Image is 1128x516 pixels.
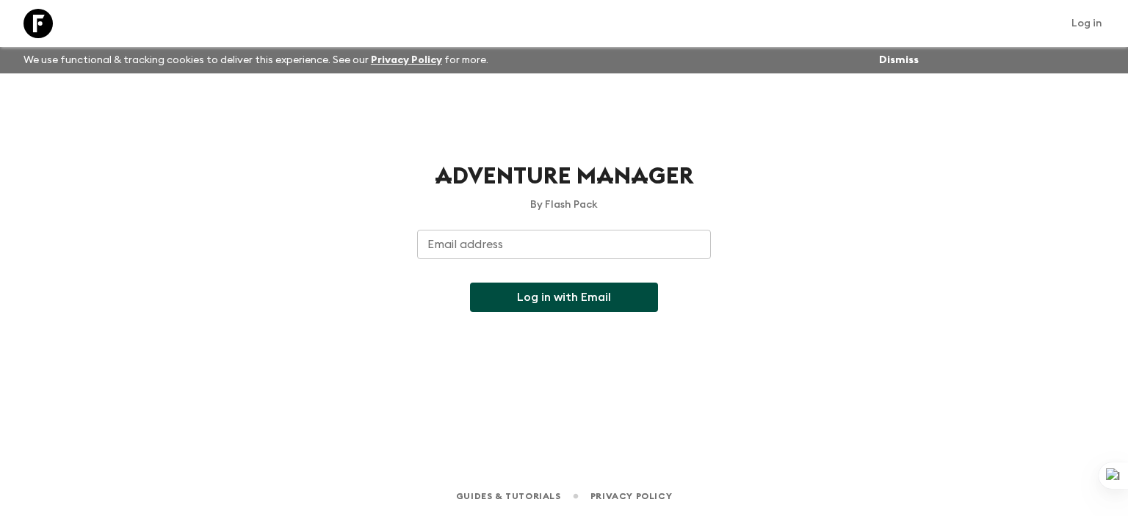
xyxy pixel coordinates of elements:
[1063,13,1110,34] a: Log in
[417,197,711,212] p: By Flash Pack
[456,488,561,504] a: Guides & Tutorials
[470,283,658,312] button: Log in with Email
[18,47,494,73] p: We use functional & tracking cookies to deliver this experience. See our for more.
[417,161,711,192] h1: Adventure Manager
[590,488,672,504] a: Privacy Policy
[875,50,922,70] button: Dismiss
[371,55,442,65] a: Privacy Policy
